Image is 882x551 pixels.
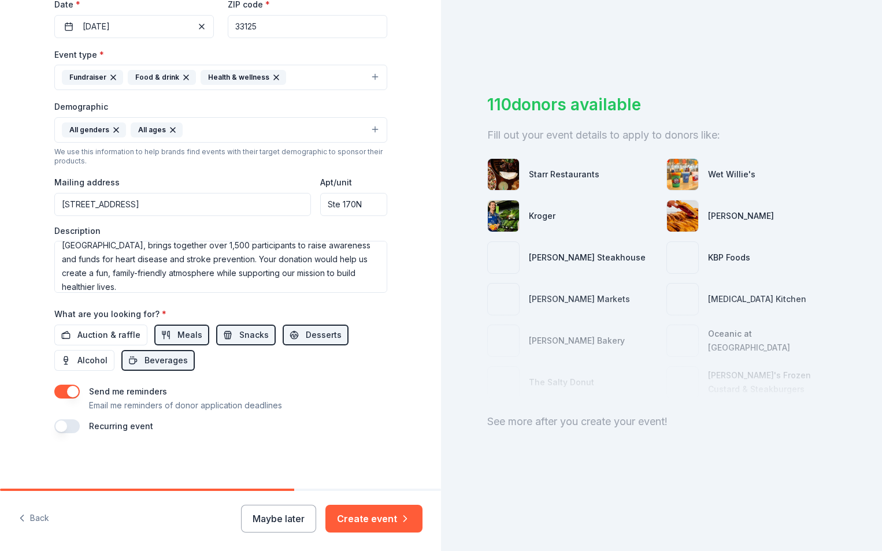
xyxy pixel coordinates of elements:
[708,167,755,181] div: Wet Willie's
[54,65,387,90] button: FundraiserFood & drinkHealth & wellness
[128,70,196,85] div: Food & drink
[306,328,342,342] span: Desserts
[239,328,269,342] span: Snacks
[54,308,166,320] label: What are you looking for?
[77,328,140,342] span: Auction & raffle
[488,159,519,190] img: photo for Starr Restaurants
[131,122,183,137] div: All ages
[320,177,352,188] label: Apt/unit
[77,353,108,367] span: Alcohol
[320,193,387,216] input: #
[325,505,423,533] button: Create event
[667,200,698,232] img: photo for Vicky Bakery
[54,225,101,237] label: Description
[487,92,836,117] div: 110 donors available
[154,325,209,345] button: Meals
[488,200,519,232] img: photo for Kroger
[201,70,286,85] div: Health & wellness
[283,325,349,345] button: Desserts
[241,505,316,533] button: Maybe later
[54,325,147,345] button: Auction & raffle
[54,350,114,371] button: Alcohol
[216,325,276,345] button: Snacks
[177,328,202,342] span: Meals
[667,159,698,190] img: photo for Wet Willie's
[54,147,387,166] div: We use this information to help brands find events with their target demographic to sponsor their...
[89,386,167,396] label: Send me reminders
[667,242,698,273] img: photo for KBP Foods
[488,242,519,273] img: photo for Perry's Steakhouse
[708,251,750,265] div: KBP Foods
[228,15,387,38] input: 12345 (U.S. only)
[54,49,104,61] label: Event type
[62,122,126,137] div: All genders
[529,209,555,223] div: Kroger
[144,353,188,367] span: Beverages
[54,15,214,38] button: [DATE]
[54,117,387,143] button: All gendersAll ages
[487,126,836,144] div: Fill out your event details to apply to donors like:
[89,399,282,412] p: Email me reminders of donor application deadlines
[121,350,195,371] button: Beverages
[89,421,153,431] label: Recurring event
[487,412,836,431] div: See more after you create your event!
[62,70,123,85] div: Fundraiser
[529,251,646,265] div: [PERSON_NAME] Steakhouse
[54,101,108,113] label: Demographic
[54,241,387,293] textarea: The [GEOGRAPHIC_DATA], hosted by the American Heart Association on [DATE] at [GEOGRAPHIC_DATA], b...
[54,177,120,188] label: Mailing address
[529,167,599,181] div: Starr Restaurants
[54,193,312,216] input: Enter a US address
[18,507,49,531] button: Back
[708,209,774,223] div: [PERSON_NAME]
